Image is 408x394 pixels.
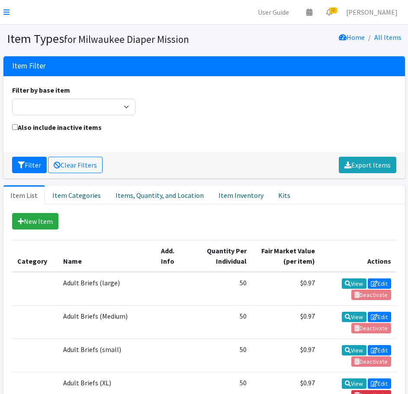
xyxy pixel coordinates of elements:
a: Export Items [339,157,396,173]
td: 50 [188,305,252,339]
a: View [342,312,366,322]
h1: Item Types [7,31,201,46]
a: Item List [3,185,45,204]
td: $0.97 [252,339,320,372]
a: View [342,278,366,289]
a: View [342,378,366,389]
a: All Items [374,33,402,42]
a: Items, Quantity, and Location [108,185,211,204]
a: New Item [12,213,58,229]
td: Adult Briefs (large) [58,272,156,306]
th: Fair Market Value (per item) [252,240,320,272]
a: Edit [368,378,391,389]
td: Adult Briefs (Medium) [58,305,156,339]
a: View [342,345,366,355]
a: Home [339,33,365,42]
a: [PERSON_NAME] [339,3,405,21]
span: 10 [329,7,337,13]
label: Filter by base item [12,85,70,95]
td: 50 [188,272,252,306]
th: Quantity Per Individual [188,240,252,272]
th: Category [12,240,58,272]
td: $0.97 [252,305,320,339]
th: Name [58,240,156,272]
td: 50 [188,339,252,372]
button: Filter [12,157,47,173]
a: Edit [368,278,391,289]
a: 10 [319,3,339,21]
th: Add. Info [156,240,188,272]
a: Edit [368,312,391,322]
small: for Milwaukee Diaper Mission [64,33,189,45]
input: Also include inactive items [12,124,18,130]
a: Clear Filters [48,157,103,173]
a: Item Inventory [211,185,271,204]
a: Kits [271,185,298,204]
a: User Guide [251,3,296,21]
label: Also include inactive items [12,122,102,132]
th: Actions [320,240,396,272]
h3: Item Filter [12,61,46,71]
td: Adult Briefs (small) [58,339,156,372]
a: Edit [368,345,391,355]
td: $0.97 [252,272,320,306]
a: Item Categories [45,185,108,204]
